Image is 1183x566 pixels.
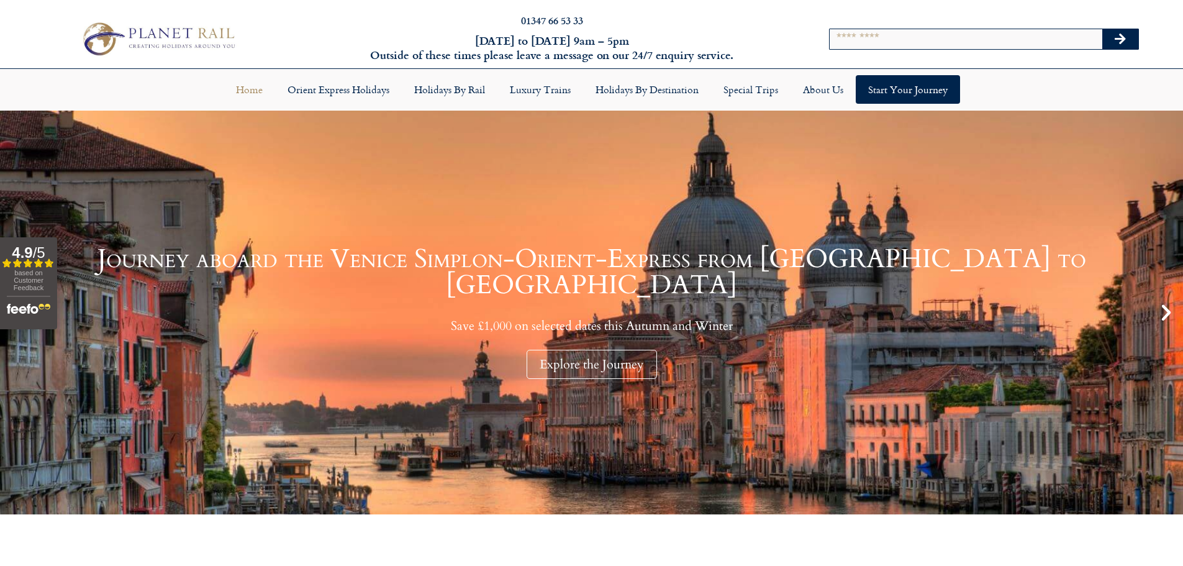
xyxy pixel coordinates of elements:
[275,75,402,104] a: Orient Express Holidays
[527,350,657,379] div: Explore the Journey
[6,75,1177,104] nav: Menu
[583,75,711,104] a: Holidays by Destination
[31,246,1152,298] h1: Journey aboard the Venice Simplon-Orient-Express from [GEOGRAPHIC_DATA] to [GEOGRAPHIC_DATA]
[224,75,275,104] a: Home
[497,75,583,104] a: Luxury Trains
[31,318,1152,334] p: Save £1,000 on selected dates this Autumn and Winter
[1156,302,1177,323] div: Next slide
[76,19,239,58] img: Planet Rail Train Holidays Logo
[319,34,786,63] h6: [DATE] to [DATE] 9am – 5pm Outside of these times please leave a message on our 24/7 enquiry serv...
[402,75,497,104] a: Holidays by Rail
[521,13,583,27] a: 01347 66 53 33
[856,75,960,104] a: Start your Journey
[711,75,791,104] a: Special Trips
[791,75,856,104] a: About Us
[1102,29,1138,49] button: Search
